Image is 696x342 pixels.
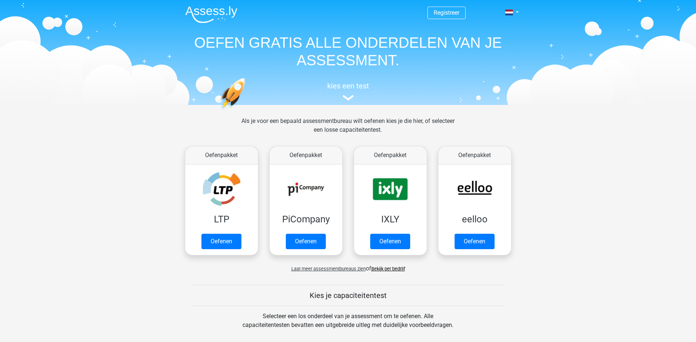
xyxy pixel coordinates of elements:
[343,95,354,101] img: assessment
[179,258,517,273] div: of
[179,34,517,69] h1: OEFEN GRATIS ALLE ONDERDELEN VAN JE ASSESSMENT.
[371,266,405,272] a: Bekijk per bedrijf
[455,234,495,249] a: Oefenen
[179,81,517,90] h5: kies een test
[192,291,505,300] h5: Kies je capaciteitentest
[236,312,460,338] div: Selecteer een los onderdeel van je assessment om te oefenen. Alle capaciteitentesten bevatten een...
[201,234,241,249] a: Oefenen
[370,234,410,249] a: Oefenen
[185,6,237,23] img: Assessly
[236,117,460,143] div: Als je voor een bepaald assessmentbureau wilt oefenen kies je die hier, of selecteer een losse ca...
[291,266,366,272] span: Laat meer assessmentbureaus zien
[220,78,274,144] img: oefenen
[179,81,517,101] a: kies een test
[286,234,326,249] a: Oefenen
[434,9,459,16] a: Registreer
